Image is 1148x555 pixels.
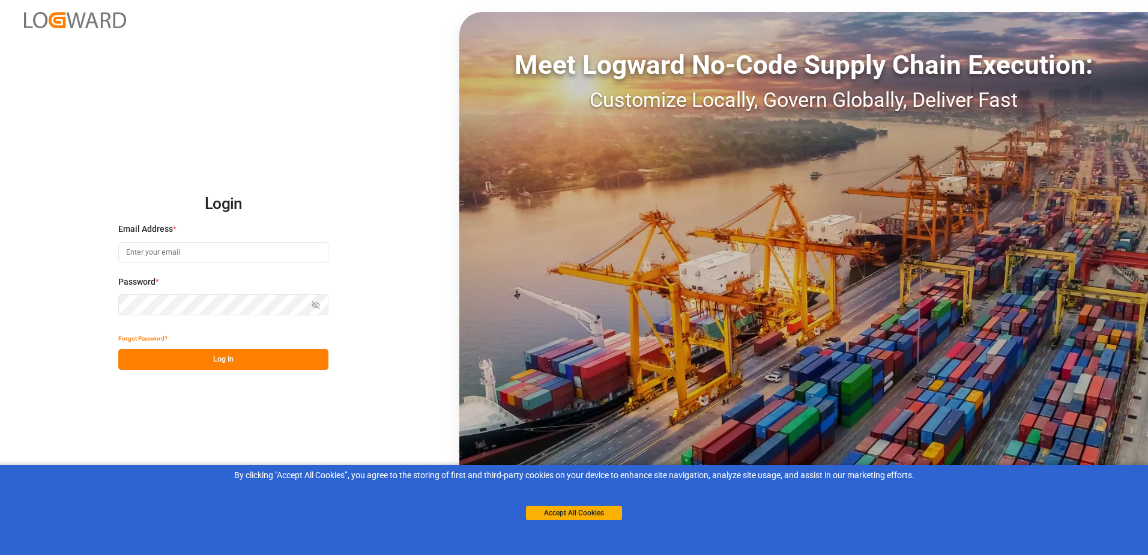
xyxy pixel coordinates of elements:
div: By clicking "Accept All Cookies”, you agree to the storing of first and third-party cookies on yo... [8,469,1140,482]
span: Password [118,276,156,288]
div: Meet Logward No-Code Supply Chain Execution: [459,45,1148,85]
div: Customize Locally, Govern Globally, Deliver Fast [459,85,1148,115]
h2: Login [118,185,328,223]
button: Log In [118,349,328,370]
input: Enter your email [118,242,328,263]
button: Accept All Cookies [526,506,622,520]
span: Email Address [118,223,173,235]
img: Logward_new_orange.png [24,12,126,28]
button: Forgot Password? [118,328,168,349]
